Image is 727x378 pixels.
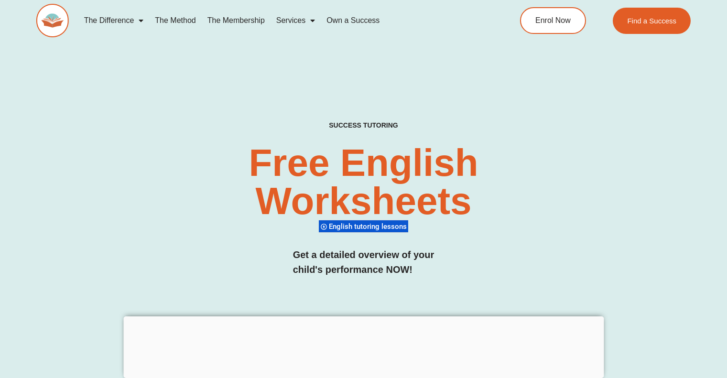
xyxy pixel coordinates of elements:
[329,222,410,231] span: English tutoring lessons
[148,144,579,220] h2: Free English Worksheets​
[123,316,604,376] iframe: Advertisement
[78,10,150,32] a: The Difference
[627,17,676,24] span: Find a Success
[267,121,460,130] h4: SUCCESS TUTORING​
[520,7,586,34] a: Enrol Now
[679,332,727,378] iframe: Chat Widget
[78,10,483,32] nav: Menu
[535,17,571,24] span: Enrol Now
[613,8,691,34] a: Find a Success
[293,248,434,277] h3: Get a detailed overview of your child's performance NOW!
[319,220,408,233] div: English tutoring lessons
[149,10,201,32] a: The Method
[271,10,321,32] a: Services
[321,10,385,32] a: Own a Success
[202,10,271,32] a: The Membership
